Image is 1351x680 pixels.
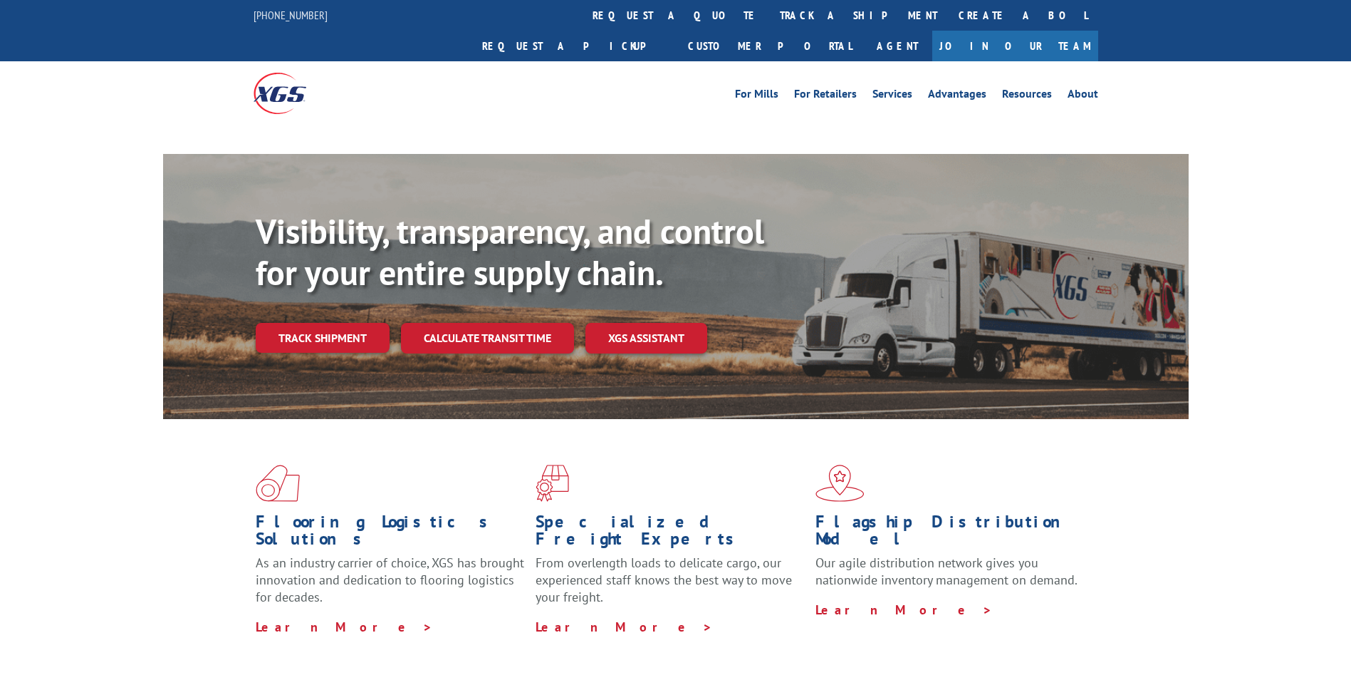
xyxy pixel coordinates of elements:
a: Learn More > [536,619,713,635]
a: For Mills [735,88,778,104]
a: Track shipment [256,323,390,353]
h1: Flagship Distribution Model [815,513,1085,555]
p: From overlength loads to delicate cargo, our experienced staff knows the best way to move your fr... [536,555,805,618]
span: Our agile distribution network gives you nationwide inventory management on demand. [815,555,1078,588]
a: Request a pickup [471,31,677,61]
a: Customer Portal [677,31,862,61]
span: As an industry carrier of choice, XGS has brought innovation and dedication to flooring logistics... [256,555,524,605]
a: Join Our Team [932,31,1098,61]
h1: Flooring Logistics Solutions [256,513,525,555]
h1: Specialized Freight Experts [536,513,805,555]
a: For Retailers [794,88,857,104]
b: Visibility, transparency, and control for your entire supply chain. [256,209,764,294]
a: [PHONE_NUMBER] [254,8,328,22]
img: xgs-icon-flagship-distribution-model-red [815,465,865,502]
a: About [1068,88,1098,104]
a: Resources [1002,88,1052,104]
a: Learn More > [256,619,433,635]
a: Agent [862,31,932,61]
a: Advantages [928,88,986,104]
img: xgs-icon-focused-on-flooring-red [536,465,569,502]
img: xgs-icon-total-supply-chain-intelligence-red [256,465,300,502]
a: Services [872,88,912,104]
a: Calculate transit time [401,323,574,354]
a: Learn More > [815,602,993,618]
a: XGS ASSISTANT [585,323,707,354]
